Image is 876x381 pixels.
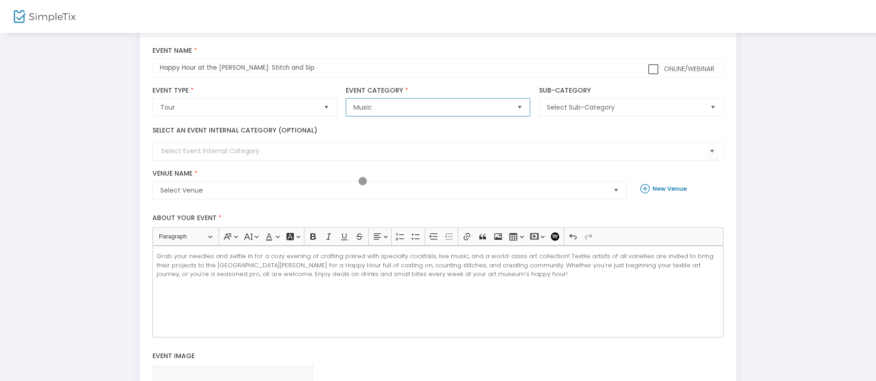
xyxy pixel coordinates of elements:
[160,103,316,112] span: Tour
[152,47,723,55] label: Event Name
[160,186,606,195] span: Select Venue
[148,209,728,227] label: About your event
[152,126,317,135] label: Select an event internal category (optional)
[547,103,702,112] span: Select Sub-Category
[152,59,723,77] input: What would you like to call your Event?
[539,87,723,95] label: Sub-Category
[513,99,526,116] button: Select
[652,184,687,193] b: New Venue
[152,351,195,360] span: Event Image
[157,252,719,279] p: Grab your needles and settle in for a cozy evening of crafting paired with specialty cocktails, l...
[706,142,719,161] button: Select
[152,227,723,246] div: Editor toolbar
[354,103,509,112] span: Music
[159,231,207,242] span: Paragraph
[155,230,217,244] button: Paragraph
[707,99,719,116] button: Select
[152,87,337,95] label: Event Type
[346,87,530,95] label: Event Category
[320,99,333,116] button: Select
[152,246,723,337] div: Rich Text Editor, main
[152,170,627,178] label: Venue Name
[610,182,623,199] button: Select
[161,146,705,156] input: Select Event Internal Category
[662,64,714,73] span: Online/Webinar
